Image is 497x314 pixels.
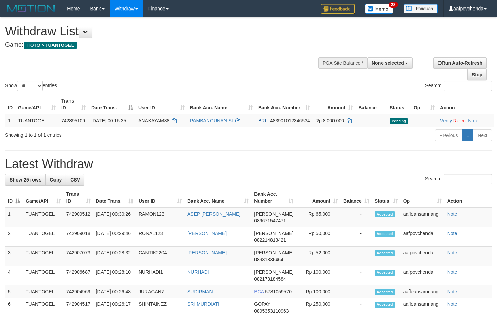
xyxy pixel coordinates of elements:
[401,247,445,266] td: aafpovchenda
[358,117,384,124] div: - - -
[64,266,93,285] td: 742906687
[187,95,255,114] th: Bank Acc. Name: activate to sort column ascending
[185,188,251,207] th: Bank Acc. Name: activate to sort column ascending
[190,118,233,123] a: PAMBANGUNAN SI
[365,4,393,14] img: Button%20Memo.svg
[5,25,325,38] h1: Withdraw List
[5,247,23,266] td: 3
[315,118,344,123] span: Rp 8.000.000
[425,174,492,184] label: Search:
[5,81,57,91] label: Show entries
[254,237,286,243] span: Copy 082214813421 to clipboard
[390,118,408,124] span: Pending
[468,118,478,123] a: Note
[136,188,185,207] th: User ID: activate to sort column ascending
[15,114,59,127] td: TUANTOGEL
[356,95,387,114] th: Balance
[254,276,286,282] span: Copy 082173184584 to clipboard
[187,231,227,236] a: [PERSON_NAME]
[59,95,89,114] th: Trans ID: activate to sort column ascending
[91,118,126,123] span: [DATE] 00:15:35
[401,266,445,285] td: aafpovchenda
[375,289,395,295] span: Accepted
[251,188,296,207] th: Bank Acc. Number: activate to sort column ascending
[375,231,395,237] span: Accepted
[254,269,293,275] span: [PERSON_NAME]
[93,227,136,247] td: [DATE] 00:29:46
[401,188,445,207] th: Op: activate to sort column ascending
[136,227,185,247] td: RONAL123
[341,207,372,227] td: -
[375,211,395,217] span: Accepted
[5,95,15,114] th: ID
[341,188,372,207] th: Balance: activate to sort column ascending
[5,227,23,247] td: 2
[411,95,437,114] th: Op: activate to sort column ascending
[433,57,487,69] a: Run Auto-Refresh
[440,118,452,123] a: Verify
[23,227,64,247] td: TUANTOGEL
[138,118,169,123] span: ANAKAYAM88
[5,42,325,48] h4: Game:
[23,266,64,285] td: TUANTOGEL
[341,285,372,298] td: -
[254,257,283,262] span: Copy 08981836464 to clipboard
[136,266,185,285] td: NURHADI1
[389,2,398,8] span: 28
[447,269,457,275] a: Note
[254,231,293,236] span: [PERSON_NAME]
[473,129,492,141] a: Next
[93,285,136,298] td: [DATE] 00:26:48
[136,285,185,298] td: JURAGAN7
[254,211,293,217] span: [PERSON_NAME]
[64,207,93,227] td: 742909512
[447,250,457,255] a: Note
[17,81,43,91] select: Showentries
[372,60,404,66] span: None selected
[187,289,213,294] a: SUDIRMAN
[10,177,41,183] span: Show 25 rows
[425,81,492,91] label: Search:
[445,188,492,207] th: Action
[296,207,340,227] td: Rp 65,000
[5,129,202,138] div: Showing 1 to 1 of 1 entries
[258,118,266,123] span: BRI
[5,174,46,186] a: Show 25 rows
[187,301,219,307] a: SRI MURDIATI
[296,285,340,298] td: Rp 100,000
[447,289,457,294] a: Note
[341,227,372,247] td: -
[444,174,492,184] input: Search:
[375,250,395,256] span: Accepted
[24,42,77,49] span: ITOTO > TUANTOGEL
[5,3,57,14] img: MOTION_logo.png
[462,129,473,141] a: 1
[372,188,401,207] th: Status: activate to sort column ascending
[321,4,355,14] img: Feedback.jpg
[64,247,93,266] td: 742907073
[375,302,395,308] span: Accepted
[435,129,462,141] a: Previous
[254,218,286,223] span: Copy 089671547471 to clipboard
[136,207,185,227] td: RAMON123
[404,4,438,13] img: panduan.png
[296,247,340,266] td: Rp 52,000
[187,269,209,275] a: NURHADI
[5,207,23,227] td: 1
[5,114,15,127] td: 1
[341,266,372,285] td: -
[70,177,80,183] span: CSV
[367,57,413,69] button: None selected
[23,188,64,207] th: Game/API: activate to sort column ascending
[187,211,240,217] a: ASEP [PERSON_NAME]
[254,250,293,255] span: [PERSON_NAME]
[5,157,492,171] h1: Latest Withdraw
[453,118,467,123] a: Reject
[296,188,340,207] th: Amount: activate to sort column ascending
[318,57,367,69] div: PGA Site Balance /
[93,247,136,266] td: [DATE] 00:28:32
[187,250,227,255] a: [PERSON_NAME]
[64,188,93,207] th: Trans ID: activate to sort column ascending
[401,285,445,298] td: aafleansamnang
[255,95,313,114] th: Bank Acc. Number: activate to sort column ascending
